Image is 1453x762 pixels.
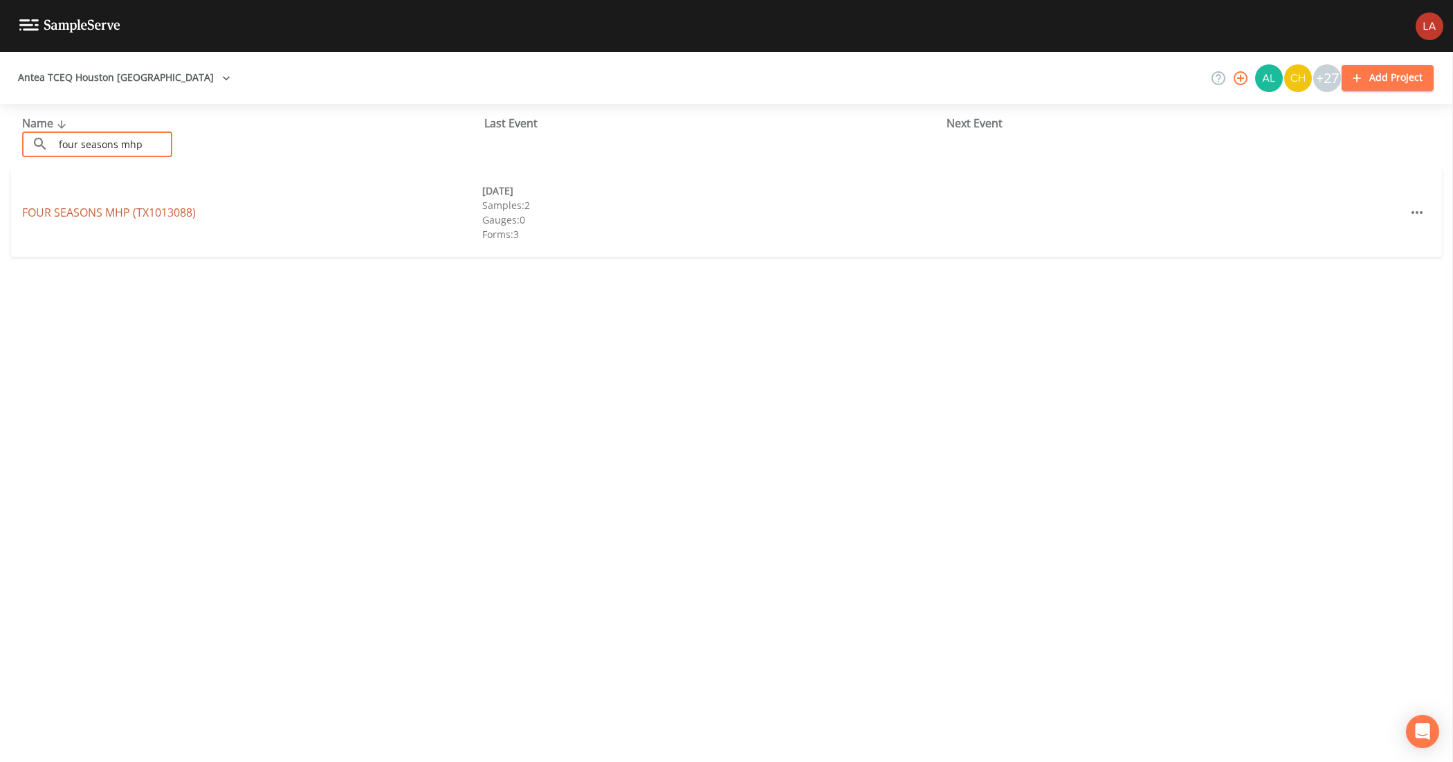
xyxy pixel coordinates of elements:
[1255,64,1283,92] img: 30a13df2a12044f58df5f6b7fda61338
[1406,715,1439,748] div: Open Intercom Messenger
[482,212,942,227] div: Gauges: 0
[1313,64,1341,92] div: +27
[1254,64,1283,92] div: Alaina Hahn
[482,227,942,242] div: Forms: 3
[1416,12,1443,40] img: cf6e799eed601856facf0d2563d1856d
[22,205,196,220] a: FOUR SEASONS MHP (TX1013088)
[12,65,236,91] button: Antea TCEQ Houston [GEOGRAPHIC_DATA]
[1284,64,1312,92] img: c74b8b8b1c7a9d34f67c5e0ca157ed15
[54,131,172,157] input: Search Projects
[22,116,70,131] span: Name
[484,115,947,131] div: Last Event
[19,19,120,33] img: logo
[482,183,942,198] div: [DATE]
[947,115,1409,131] div: Next Event
[1342,65,1434,91] button: Add Project
[1283,64,1313,92] div: Charles Medina
[482,198,942,212] div: Samples: 2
